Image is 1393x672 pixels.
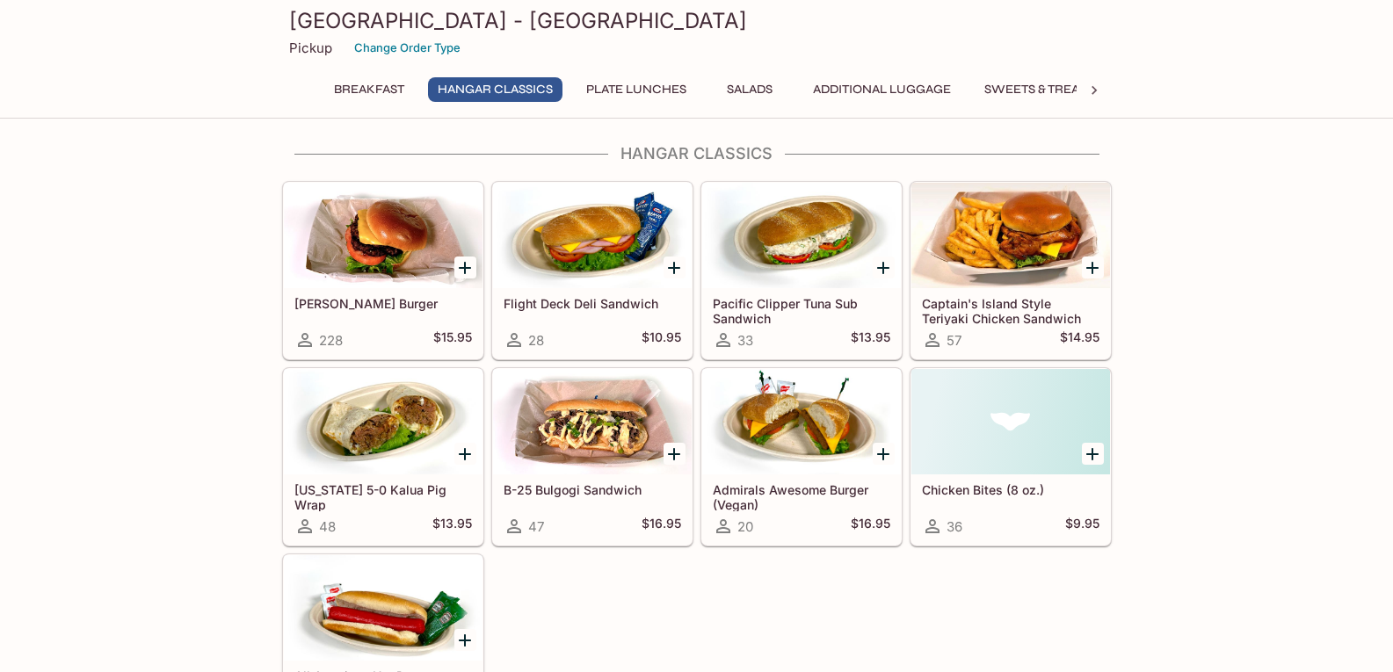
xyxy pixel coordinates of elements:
[428,77,562,102] button: Hangar Classics
[284,183,482,288] div: Blue Angel Burger
[492,182,693,359] a: Flight Deck Deli Sandwich28$10.95
[642,329,681,350] h5: $10.95
[319,518,336,535] span: 48
[289,7,1105,34] h3: [GEOGRAPHIC_DATA] - [GEOGRAPHIC_DATA]
[454,257,476,278] button: Add Blue Angel Burger
[803,77,961,102] button: Additional Luggage
[493,183,692,288] div: Flight Deck Deli Sandwich
[1082,443,1104,465] button: Add Chicken Bites (8 oz.)
[664,443,686,465] button: Add B-25 Bulgogi Sandwich
[493,369,692,474] div: B-25 Bulgogi Sandwich
[346,34,468,61] button: Change Order Type
[710,77,789,102] button: Salads
[492,368,693,546] a: B-25 Bulgogi Sandwich47$16.95
[642,516,681,537] h5: $16.95
[873,257,895,278] button: Add Pacific Clipper Tuna Sub Sandwich
[701,368,902,546] a: Admirals Awesome Burger (Vegan)20$16.95
[283,182,483,359] a: [PERSON_NAME] Burger228$15.95
[701,182,902,359] a: Pacific Clipper Tuna Sub Sandwich33$13.95
[504,482,681,497] h5: B-25 Bulgogi Sandwich
[702,369,901,474] div: Admirals Awesome Burger (Vegan)
[577,77,696,102] button: Plate Lunches
[851,516,890,537] h5: $16.95
[1065,516,1099,537] h5: $9.95
[737,332,753,349] span: 33
[319,332,343,349] span: 228
[454,443,476,465] button: Add Hawaii 5-0 Kalua Pig Wrap
[283,368,483,546] a: [US_STATE] 5-0 Kalua Pig Wrap48$13.95
[911,182,1111,359] a: Captain's Island Style Teriyaki Chicken Sandwich57$14.95
[975,77,1102,102] button: Sweets & Treats
[294,296,472,311] h5: [PERSON_NAME] Burger
[1060,329,1099,350] h5: $14.95
[282,144,1112,163] h4: Hangar Classics
[433,329,472,350] h5: $15.95
[284,555,482,661] div: All American Hot Dog
[1082,257,1104,278] button: Add Captain's Island Style Teriyaki Chicken Sandwich
[947,518,962,535] span: 36
[528,518,544,535] span: 47
[702,183,901,288] div: Pacific Clipper Tuna Sub Sandwich
[713,482,890,511] h5: Admirals Awesome Burger (Vegan)
[284,369,482,474] div: Hawaii 5-0 Kalua Pig Wrap
[737,518,753,535] span: 20
[911,368,1111,546] a: Chicken Bites (8 oz.)36$9.95
[432,516,472,537] h5: $13.95
[289,40,332,56] p: Pickup
[922,482,1099,497] h5: Chicken Bites (8 oz.)
[664,257,686,278] button: Add Flight Deck Deli Sandwich
[911,183,1110,288] div: Captain's Island Style Teriyaki Chicken Sandwich
[324,77,414,102] button: Breakfast
[454,629,476,651] button: Add All American Hot Dog
[911,369,1110,474] div: Chicken Bites (8 oz.)
[504,296,681,311] h5: Flight Deck Deli Sandwich
[851,329,890,350] h5: $13.95
[294,482,472,511] h5: [US_STATE] 5-0 Kalua Pig Wrap
[528,332,544,349] span: 28
[873,443,895,465] button: Add Admirals Awesome Burger (Vegan)
[922,296,1099,325] h5: Captain's Island Style Teriyaki Chicken Sandwich
[947,332,961,349] span: 57
[713,296,890,325] h5: Pacific Clipper Tuna Sub Sandwich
